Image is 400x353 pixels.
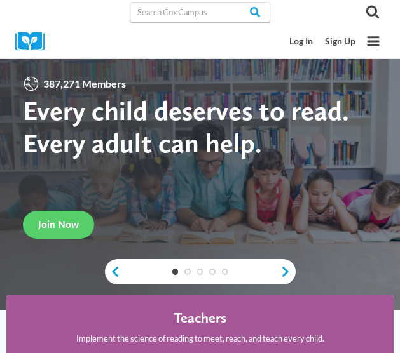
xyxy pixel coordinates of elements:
a: 2 [184,269,191,275]
span: 387,271 Members [39,76,130,92]
h4: Teachers [174,310,226,327]
a: Log In [283,30,319,53]
strong: Every child deserves to read. Every adult can help. [23,95,349,159]
nav: Secondary Mobile Navigation [283,30,361,53]
a: Sign Up [319,30,361,53]
a: previous [105,265,120,277]
a: Join Now [23,211,94,239]
img: Cox Campus [15,32,53,51]
a: 5 [222,269,228,275]
div: content slider buttons [105,259,296,284]
button: Open menu [362,30,385,53]
input: Search Cox Campus [130,2,270,22]
a: 4 [209,269,216,275]
span: Join Now [38,218,79,230]
a: next [280,265,296,277]
a: 3 [197,269,203,275]
a: 1 [172,269,179,275]
p: Implement the science of reading to meet, reach, and teach every child. [76,332,324,345]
